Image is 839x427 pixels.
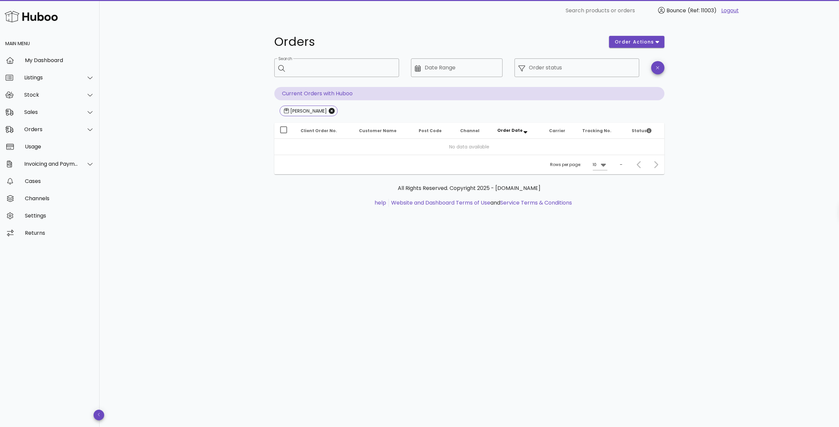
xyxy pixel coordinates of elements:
div: [PERSON_NAME] [289,108,327,114]
div: 10Rows per page: [593,159,607,170]
div: Rows per page: [550,155,607,174]
a: Logout [721,7,739,15]
div: Returns [25,230,94,236]
div: Orders [24,126,78,132]
th: Carrier [544,123,577,139]
p: All Rights Reserved. Copyright 2025 - [DOMAIN_NAME] [280,184,659,192]
span: order actions [614,39,654,45]
button: Close [329,108,335,114]
a: Service Terms & Conditions [500,199,572,207]
span: Carrier [549,128,565,133]
label: Search [278,56,292,61]
th: Client Order No. [296,123,354,139]
div: Invoicing and Payments [24,161,78,167]
div: Channels [25,195,94,202]
div: Settings [25,213,94,219]
span: Order Date [497,128,523,133]
td: No data available [274,139,664,155]
a: help [375,199,386,207]
span: (Ref: 11003) [688,7,717,14]
button: order actions [609,36,664,48]
span: Post Code [419,128,442,133]
div: – [620,162,623,168]
div: My Dashboard [25,57,94,63]
img: Huboo Logo [5,9,58,24]
th: Status [626,123,664,139]
li: and [389,199,572,207]
span: Tracking No. [583,128,612,133]
div: Stock [24,92,78,98]
div: Sales [24,109,78,115]
span: Bounce [666,7,686,14]
th: Post Code [413,123,455,139]
span: Client Order No. [301,128,337,133]
th: Customer Name [354,123,414,139]
span: Channel [460,128,479,133]
span: Customer Name [359,128,397,133]
h1: Orders [274,36,601,48]
th: Order Date: Sorted descending. Activate to remove sorting. [492,123,544,139]
span: Status [632,128,652,133]
div: Listings [24,74,78,81]
div: Cases [25,178,94,184]
p: Current Orders with Huboo [274,87,664,100]
th: Channel [455,123,492,139]
div: 10 [593,162,597,168]
a: Website and Dashboard Terms of Use [391,199,490,207]
th: Tracking No. [577,123,627,139]
div: Usage [25,143,94,150]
